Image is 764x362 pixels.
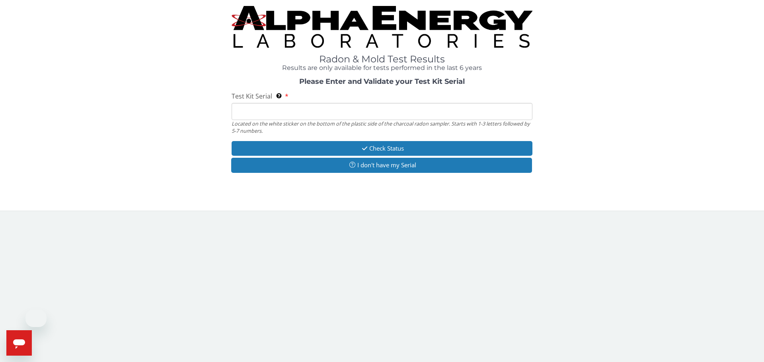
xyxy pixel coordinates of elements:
h1: Radon & Mold Test Results [232,54,532,64]
button: I don't have my Serial [231,158,532,172]
div: Located on the white sticker on the bottom of the plastic side of the charcoal radon sampler. Sta... [232,120,532,135]
span: Test Kit Serial [232,92,272,101]
strong: Please Enter and Validate your Test Kit Serial [299,77,465,86]
iframe: Button to launch messaging window [6,330,32,356]
img: TightCrop.jpg [232,6,532,48]
iframe: Message from company [25,310,47,327]
button: Check Status [232,141,532,156]
h4: Results are only available for tests performed in the last 6 years [232,64,532,72]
